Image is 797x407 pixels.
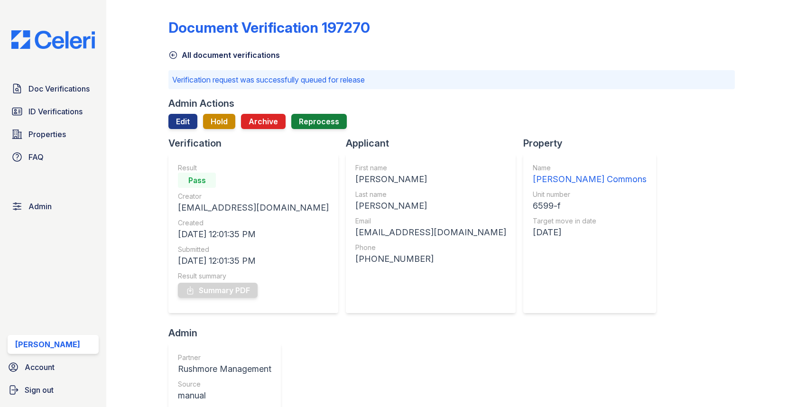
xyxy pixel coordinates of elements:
[168,97,234,110] div: Admin Actions
[8,197,99,216] a: Admin
[533,173,647,186] div: [PERSON_NAME] Commons
[15,339,80,350] div: [PERSON_NAME]
[178,163,329,173] div: Result
[178,218,329,228] div: Created
[533,226,647,239] div: [DATE]
[178,173,216,188] div: Pass
[178,245,329,254] div: Submitted
[178,353,271,362] div: Partner
[28,129,66,140] span: Properties
[8,125,99,144] a: Properties
[8,102,99,121] a: ID Verifications
[355,216,506,226] div: Email
[8,79,99,98] a: Doc Verifications
[168,19,370,36] div: Document Verification 197270
[178,254,329,268] div: [DATE] 12:01:35 PM
[178,192,329,201] div: Creator
[346,137,523,150] div: Applicant
[523,137,664,150] div: Property
[4,358,102,377] a: Account
[28,83,90,94] span: Doc Verifications
[25,384,54,396] span: Sign out
[168,137,346,150] div: Verification
[355,173,506,186] div: [PERSON_NAME]
[241,114,286,129] button: Archive
[355,243,506,252] div: Phone
[28,106,83,117] span: ID Verifications
[28,151,44,163] span: FAQ
[355,163,506,173] div: First name
[203,114,235,129] button: Hold
[168,49,280,61] a: All document verifications
[28,201,52,212] span: Admin
[533,216,647,226] div: Target move in date
[533,163,647,173] div: Name
[178,271,329,281] div: Result summary
[25,361,55,373] span: Account
[4,380,102,399] a: Sign out
[533,190,647,199] div: Unit number
[178,389,271,402] div: manual
[533,199,647,213] div: 6599-f
[178,201,329,214] div: [EMAIL_ADDRESS][DOMAIN_NAME]
[291,114,347,129] button: Reprocess
[178,362,271,376] div: Rushmore Management
[355,252,506,266] div: [PHONE_NUMBER]
[168,326,288,340] div: Admin
[533,163,647,186] a: Name [PERSON_NAME] Commons
[172,74,731,85] p: Verification request was successfully queued for release
[355,190,506,199] div: Last name
[168,114,197,129] a: Edit
[4,30,102,49] img: CE_Logo_Blue-a8612792a0a2168367f1c8372b55b34899dd931a85d93a1a3d3e32e68fde9ad4.png
[355,226,506,239] div: [EMAIL_ADDRESS][DOMAIN_NAME]
[178,379,271,389] div: Source
[355,199,506,213] div: [PERSON_NAME]
[8,148,99,166] a: FAQ
[178,228,329,241] div: [DATE] 12:01:35 PM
